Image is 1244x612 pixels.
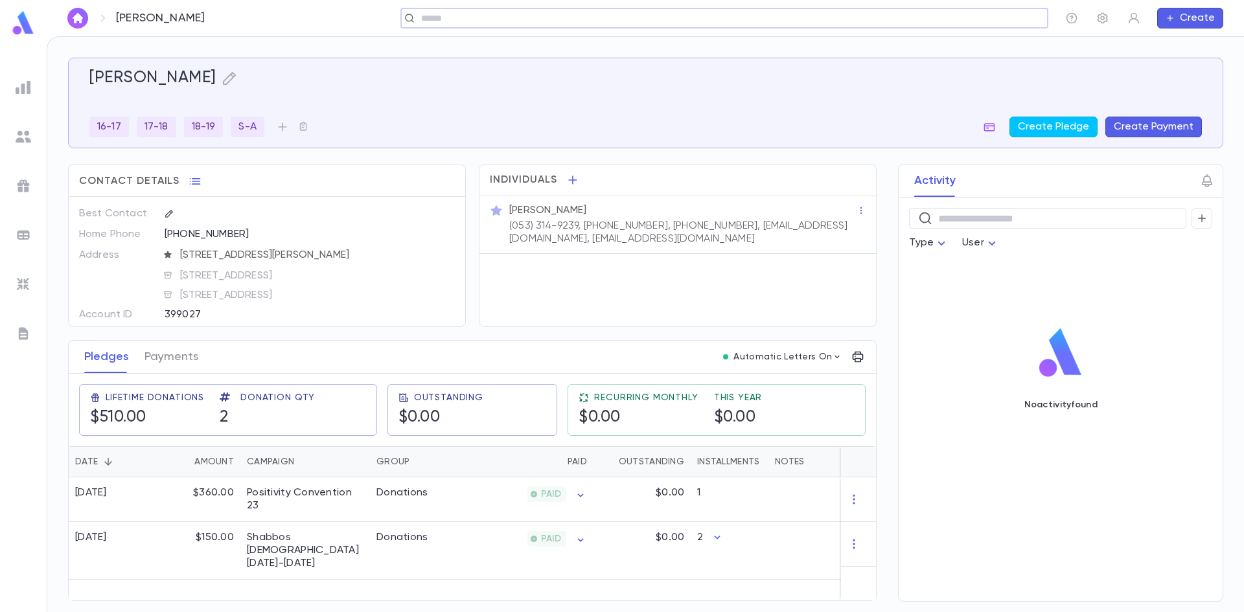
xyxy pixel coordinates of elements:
button: Create Pledge [1009,117,1098,137]
img: students_grey.60c7aba0da46da39d6d829b817ac14fc.svg [16,129,31,144]
img: campaigns_grey.99e729a5f7ee94e3726e6486bddda8f1.svg [16,178,31,194]
div: Paid [568,446,587,477]
span: User [962,238,984,248]
h5: $0.00 [579,408,621,427]
div: Date [69,446,156,477]
span: This Year [714,392,763,403]
p: [PERSON_NAME] [509,204,586,217]
div: Notes [775,446,804,477]
span: [STREET_ADDRESS] [175,289,456,302]
span: Contact Details [79,175,179,188]
div: [DATE] [75,531,107,544]
button: Pledges [84,341,129,373]
p: 17-18 [144,120,168,133]
span: Type [909,238,934,248]
p: Account ID [79,304,154,325]
p: (053) 314-9239, [PHONE_NUMBER], [PHONE_NUMBER], [EMAIL_ADDRESS][DOMAIN_NAME], [EMAIL_ADDRESS][DOM... [509,220,857,245]
span: PAID [536,534,566,544]
button: Payments [144,341,198,373]
div: Campaign [247,446,294,477]
div: [PHONE_NUMBER] [165,224,455,244]
p: Best Contact [79,203,154,224]
img: logo [1034,327,1087,379]
div: $150.00 [156,522,240,580]
h5: $0.00 [398,408,441,427]
img: home_white.a664292cf8c1dea59945f0da9f25487c.svg [70,13,86,23]
span: Recurring Monthly [594,392,698,403]
div: Type [909,231,949,256]
button: Create [1157,8,1223,28]
img: imports_grey.530a8a0e642e233f2baf0ef88e8c9fcb.svg [16,277,31,292]
p: Home Phone [79,224,154,245]
span: Outstanding [414,392,483,403]
div: Group [376,446,409,477]
p: No activity found [1024,400,1098,410]
button: Create Payment [1105,117,1202,137]
div: Amount [194,446,234,477]
div: Installments [691,446,768,477]
button: Automatic Letters On [718,348,847,366]
button: Activity [914,164,956,197]
span: PAID [536,489,566,499]
div: 399027 [165,304,391,324]
span: Lifetime Donations [106,392,204,403]
div: $360.00 [156,477,240,522]
p: Address [79,245,154,266]
div: S-A [231,117,264,137]
p: $0.00 [656,486,684,499]
div: 18-19 [184,117,224,137]
p: S-A [238,120,256,133]
button: Sort [98,451,119,472]
p: 18-19 [192,120,216,133]
div: User [962,231,1000,256]
div: Outstanding [619,446,684,477]
div: Paid [467,446,593,477]
div: Campaign [240,446,370,477]
p: 16-17 [97,120,121,133]
p: $0.00 [656,531,684,544]
img: letters_grey.7941b92b52307dd3b8a917253454ce1c.svg [16,326,31,341]
span: [STREET_ADDRESS][PERSON_NAME] [175,249,456,262]
div: Amount [156,446,240,477]
img: batches_grey.339ca447c9d9533ef1741baa751efc33.svg [16,227,31,243]
p: [PERSON_NAME] [116,11,205,25]
div: Shabbos Achdus 2019-2020 [247,531,363,570]
h5: $0.00 [714,408,756,427]
p: Automatic Letters On [733,352,832,362]
div: [DATE] [75,486,107,499]
img: logo [10,10,36,36]
div: Donations [376,531,428,544]
div: Group [370,446,467,477]
div: Donations [376,486,428,499]
div: 1 [691,477,768,522]
div: Notes [768,446,930,477]
div: 16-17 [89,117,129,137]
div: Outstanding [593,446,691,477]
h5: $510.00 [90,408,146,427]
div: Positivity Convention 23 [247,486,363,512]
img: reports_grey.c525e4749d1bce6a11f5fe2a8de1b229.svg [16,80,31,95]
div: Installments [697,446,759,477]
p: 2 [697,531,703,544]
span: Individuals [490,174,557,187]
span: Donation Qty [240,392,315,403]
h5: 2 [220,408,229,427]
h5: [PERSON_NAME] [89,69,216,88]
div: 17-18 [137,117,176,137]
div: Date [75,446,98,477]
span: [STREET_ADDRESS] [175,269,456,282]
